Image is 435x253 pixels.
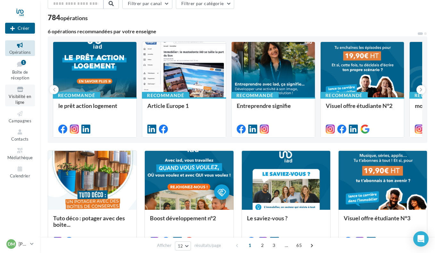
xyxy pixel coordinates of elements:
[11,136,29,142] span: Contacts
[5,238,35,250] a: DM [PERSON_NAME]
[269,240,279,250] span: 3
[53,215,125,228] span: Tuto déco : potager avec des boite...
[48,29,417,34] div: 6 opérations recommandées par votre enseigne
[150,215,216,222] span: Boost développement n°2
[5,109,35,125] a: Campagnes
[175,241,191,250] button: 12
[194,242,221,249] span: résultats/page
[5,146,35,161] a: Médiathèque
[11,69,29,81] span: Boîte de réception
[5,85,35,106] a: Visibilité en ligne
[257,240,267,250] span: 2
[21,60,26,65] div: 1
[5,164,35,180] a: Calendrier
[326,102,392,109] span: Visuel offre étudiante N°2
[5,40,35,56] a: Opérations
[9,94,31,105] span: Visibilité en ligne
[294,240,304,250] span: 65
[237,102,291,109] span: Entreprendre signifie
[48,14,88,21] div: 784
[5,59,35,82] a: Boîte de réception1
[5,23,35,34] div: Nouvelle campagne
[147,102,189,109] span: Article Europe 1
[53,92,100,99] div: Recommandé
[142,92,189,99] div: Recommandé
[157,242,171,249] span: Afficher
[8,241,15,247] span: DM
[9,50,31,55] span: Opérations
[245,240,255,250] span: 1
[9,118,31,123] span: Campagnes
[231,92,279,99] div: Recommandé
[60,15,88,21] div: opérations
[178,243,183,249] span: 12
[5,127,35,143] a: Contacts
[10,173,30,178] span: Calendrier
[7,155,33,160] span: Médiathèque
[344,215,410,222] span: Visuel offre étudiante N°3
[413,231,429,247] div: Open Intercom Messenger
[281,240,291,250] span: ...
[247,215,288,222] span: Le saviez-vous ?
[19,241,28,247] p: [PERSON_NAME]
[58,102,117,109] span: le prêt action logement
[5,23,35,34] button: Créer
[320,92,368,99] div: Recommandé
